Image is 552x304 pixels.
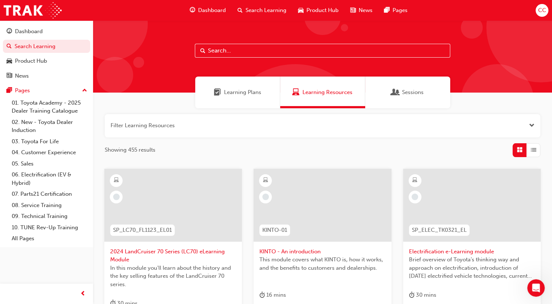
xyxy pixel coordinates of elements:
[190,6,195,15] span: guage-icon
[259,256,385,272] span: This module covers what KINTO is, how it works, and the benefits to customers and dealerships.
[9,169,90,188] a: 06. Electrification (EV & Hybrid)
[378,3,413,18] a: pages-iconPages
[9,147,90,158] a: 04. Customer Experience
[9,97,90,117] a: 01. Toyota Academy - 2025 Dealer Training Catalogue
[302,88,352,97] span: Learning Resources
[517,146,522,154] span: Grid
[15,86,30,95] div: Pages
[3,69,90,83] a: News
[262,226,287,234] span: KINTO-01
[292,3,344,18] a: car-iconProduct Hub
[263,176,268,185] span: learningResourceType_ELEARNING-icon
[9,211,90,222] a: 09. Technical Training
[3,25,90,38] a: Dashboard
[527,279,545,297] iframe: Intercom live chat
[536,4,548,17] button: CC
[9,188,90,200] a: 07. Parts21 Certification
[184,3,232,18] a: guage-iconDashboard
[238,6,243,15] span: search-icon
[82,86,87,96] span: up-icon
[259,291,286,300] div: 16 mins
[3,84,90,97] button: Pages
[80,289,86,299] span: prev-icon
[412,194,418,200] span: learningRecordVerb_NONE-icon
[350,6,356,15] span: news-icon
[114,176,119,185] span: learningResourceType_ELEARNING-icon
[246,6,286,15] span: Search Learning
[259,291,265,300] span: duration-icon
[9,200,90,211] a: 08. Service Training
[15,27,43,36] div: Dashboard
[384,6,390,15] span: pages-icon
[531,146,536,154] span: List
[4,2,62,19] img: Trak
[7,73,12,79] span: news-icon
[110,264,236,289] span: In this module you'll learn about the history and the key selling features of the LandCruiser 70 ...
[200,47,205,55] span: Search
[3,23,90,84] button: DashboardSearch LearningProduct HubNews
[409,291,414,300] span: duration-icon
[9,158,90,169] a: 05. Sales
[412,226,467,234] span: SP_ELEC_TK0321_EL
[113,226,172,234] span: SP_LC70_FL1123_EL01
[365,77,450,108] a: SessionsSessions
[259,248,385,256] span: KINTO - An introduction
[232,3,292,18] a: search-iconSearch Learning
[409,256,535,280] span: Brief overview of Toyota’s thinking way and approach on electrification, introduction of [DATE] e...
[3,40,90,53] a: Search Learning
[7,28,12,35] span: guage-icon
[195,77,280,108] a: Learning PlansLearning Plans
[9,117,90,136] a: 02. New - Toyota Dealer Induction
[393,6,408,15] span: Pages
[7,43,12,50] span: search-icon
[538,6,546,15] span: CC
[198,6,226,15] span: Dashboard
[214,88,221,97] span: Learning Plans
[195,44,450,58] input: Search...
[402,88,424,97] span: Sessions
[359,6,372,15] span: News
[113,194,120,200] span: learningRecordVerb_NONE-icon
[15,57,47,65] div: Product Hub
[306,6,339,15] span: Product Hub
[15,72,29,80] div: News
[9,136,90,147] a: 03. Toyota For Life
[529,121,534,130] button: Open the filter
[344,3,378,18] a: news-iconNews
[7,58,12,65] span: car-icon
[224,88,261,97] span: Learning Plans
[9,233,90,244] a: All Pages
[262,194,269,200] span: learningRecordVerb_NONE-icon
[298,6,304,15] span: car-icon
[105,146,155,154] span: Showing 455 results
[409,291,436,300] div: 30 mins
[9,222,90,233] a: 10. TUNE Rev-Up Training
[7,87,12,94] span: pages-icon
[392,88,399,97] span: Sessions
[412,176,417,185] span: learningResourceType_ELEARNING-icon
[3,54,90,68] a: Product Hub
[280,77,365,108] a: Learning ResourcesLearning Resources
[110,248,236,264] span: 2024 LandCruiser 70 Series (LC70) eLearning Module
[292,88,300,97] span: Learning Resources
[409,248,535,256] span: Electrification e-Learning module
